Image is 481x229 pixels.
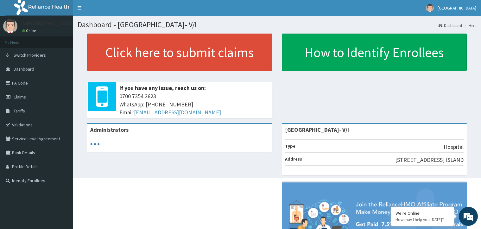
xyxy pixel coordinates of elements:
span: Tariffs [14,108,25,114]
p: [STREET_ADDRESS] ISLAND [395,156,464,164]
a: Online [22,29,37,33]
img: User Image [426,4,434,12]
p: [GEOGRAPHIC_DATA] [22,21,74,26]
b: Type [285,143,295,149]
a: Dashboard [439,23,462,28]
a: Click here to submit claims [87,34,272,71]
strong: [GEOGRAPHIC_DATA]- V/I [285,126,349,133]
b: If you have any issue, reach us on: [119,84,206,92]
b: Administrators [90,126,129,133]
h1: Dashboard - [GEOGRAPHIC_DATA]- V/I [78,21,476,29]
div: We're Online! [396,210,449,216]
span: [GEOGRAPHIC_DATA] [438,5,476,11]
p: How may I help you today? [396,217,449,222]
span: Claims [14,94,26,100]
p: Hospital [444,143,464,151]
b: Address [285,156,302,162]
svg: audio-loading [90,139,100,149]
span: Switch Providers [14,52,46,58]
a: How to Identify Enrollees [282,34,467,71]
span: 0700 7354 2623 WhatsApp: [PHONE_NUMBER] Email: [119,92,269,117]
img: User Image [3,19,17,33]
a: [EMAIL_ADDRESS][DOMAIN_NAME] [134,109,221,116]
li: Here [463,23,476,28]
span: Dashboard [14,66,34,72]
